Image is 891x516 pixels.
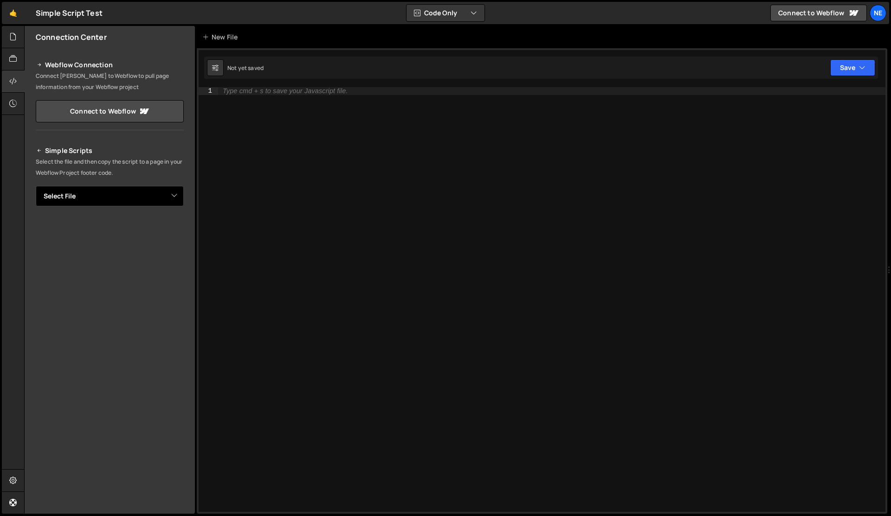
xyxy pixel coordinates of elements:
[2,2,25,24] a: 🤙
[36,156,184,178] p: Select the file and then copy the script to a page in your Webflow Project footer code.
[407,5,484,21] button: Code Only
[36,311,185,395] iframe: YouTube video player
[770,5,867,21] a: Connect to Webflow
[870,5,886,21] a: NE
[830,59,875,76] button: Save
[223,88,348,95] div: Type cmd + s to save your Javascript file.
[202,32,241,42] div: New File
[36,32,107,42] h2: Connection Center
[36,70,184,93] p: Connect [PERSON_NAME] to Webflow to pull page information from your Webflow project
[36,59,184,70] h2: Webflow Connection
[36,100,184,122] a: Connect to Webflow
[36,7,103,19] div: Simple Script Test
[36,145,184,156] h2: Simple Scripts
[36,222,185,305] iframe: YouTube video player
[227,64,264,72] div: Not yet saved
[199,87,218,95] div: 1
